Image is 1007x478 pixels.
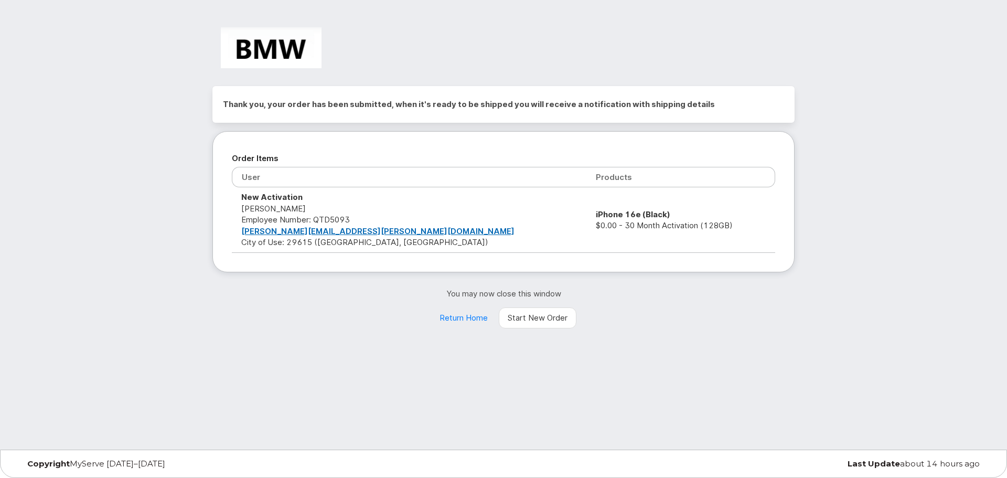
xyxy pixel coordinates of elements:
h2: Thank you, your order has been submitted, when it's ready to be shipped you will receive a notifi... [223,97,784,112]
h2: Order Items [232,151,775,166]
strong: Copyright [27,459,70,469]
td: $0.00 - 30 Month Activation (128GB) [586,187,775,252]
th: Products [586,167,775,187]
img: BMW Manufacturing Co LLC [221,27,322,68]
a: Return Home [431,307,497,328]
th: User [232,167,586,187]
td: [PERSON_NAME] City of Use: 29615 ([GEOGRAPHIC_DATA], [GEOGRAPHIC_DATA]) [232,187,586,252]
strong: iPhone 16e (Black) [596,209,670,219]
a: Start New Order [499,307,576,328]
div: MyServe [DATE]–[DATE] [19,460,342,468]
div: about 14 hours ago [665,460,988,468]
strong: New Activation [241,192,303,202]
p: You may now close this window [212,288,795,299]
span: Employee Number: QTD5093 [241,215,350,225]
a: [PERSON_NAME][EMAIL_ADDRESS][PERSON_NAME][DOMAIN_NAME] [241,226,515,236]
strong: Last Update [848,459,900,469]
